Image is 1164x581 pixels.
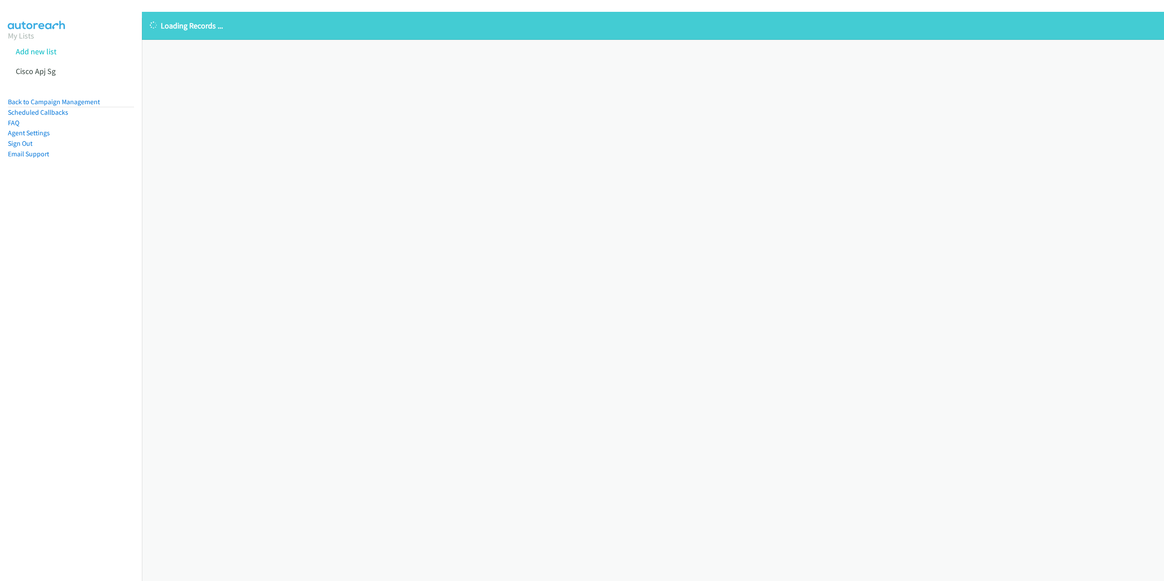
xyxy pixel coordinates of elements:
a: Sign Out [8,139,32,148]
p: Loading Records ... [150,20,1156,32]
a: Cisco Apj Sg [16,66,56,76]
a: Agent Settings [8,129,50,137]
a: FAQ [8,119,19,127]
a: Scheduled Callbacks [8,108,68,116]
a: Add new list [16,46,56,56]
a: My Lists [8,31,34,41]
a: Email Support [8,150,49,158]
a: Back to Campaign Management [8,98,100,106]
